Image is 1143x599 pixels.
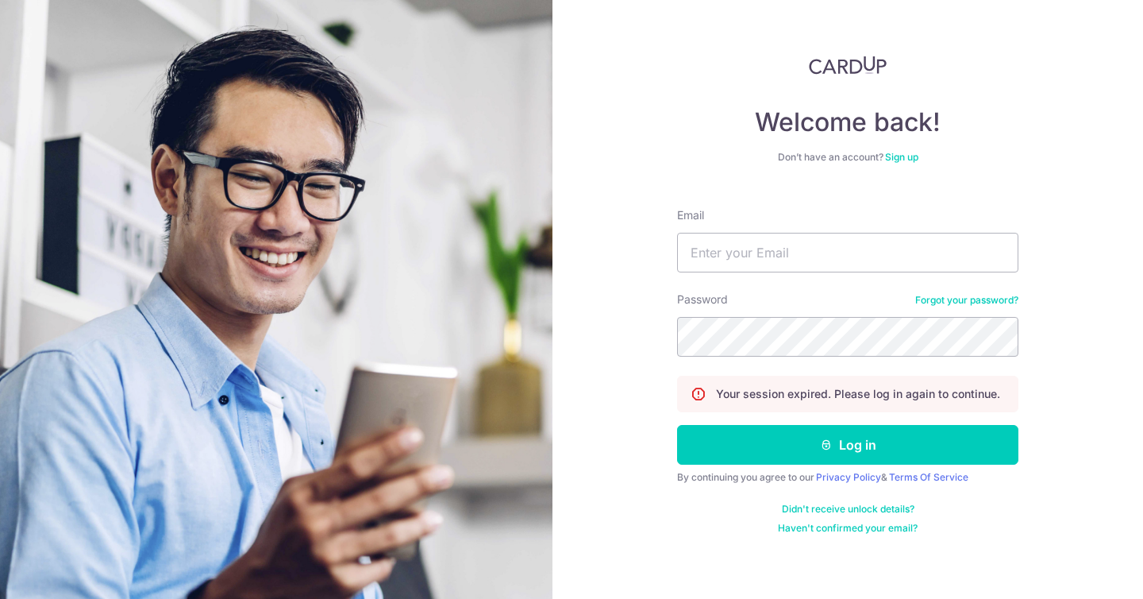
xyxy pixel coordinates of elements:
[816,471,881,483] a: Privacy Policy
[782,503,914,516] a: Didn't receive unlock details?
[809,56,887,75] img: CardUp Logo
[677,425,1018,465] button: Log in
[778,522,918,535] a: Haven't confirmed your email?
[885,151,918,163] a: Sign up
[677,233,1018,272] input: Enter your Email
[677,292,728,307] label: Password
[889,471,968,483] a: Terms Of Service
[677,471,1018,484] div: By continuing you agree to our &
[677,151,1018,164] div: Don’t have an account?
[677,106,1018,138] h4: Welcome back!
[915,294,1018,307] a: Forgot your password?
[677,207,704,223] label: Email
[716,386,1000,402] p: Your session expired. Please log in again to continue.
